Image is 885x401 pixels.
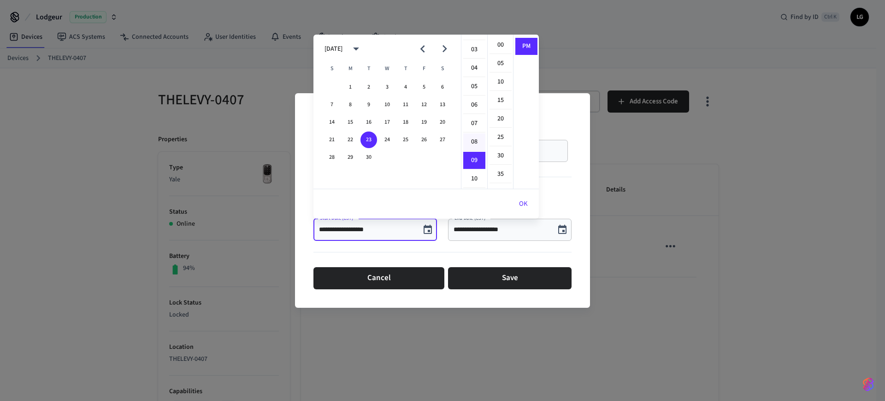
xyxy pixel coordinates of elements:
[324,44,342,54] div: [DATE]
[434,132,451,148] button: 27
[490,55,512,72] li: 5 minutes
[379,96,395,113] button: 10
[553,221,572,239] button: Choose date, selected date is Sep 23, 2025
[397,114,414,131] button: 18
[463,78,485,96] li: 5 hours
[463,133,485,151] li: 8 hours
[324,96,340,113] button: 7
[379,60,395,78] span: Wednesday
[397,60,414,78] span: Thursday
[434,38,455,60] button: Next month
[320,215,355,221] label: Start Date (CST)
[434,79,451,96] button: 6
[412,38,433,60] button: Previous month
[342,79,359,96] button: 1
[416,96,432,113] button: 12
[360,132,377,148] button: 23
[379,132,395,148] button: 24
[342,60,359,78] span: Monday
[416,60,432,78] span: Friday
[360,60,377,78] span: Tuesday
[360,96,377,113] button: 9
[397,132,414,148] button: 25
[463,96,485,114] li: 6 hours
[324,149,340,166] button: 28
[342,96,359,113] button: 8
[397,96,414,113] button: 11
[508,193,539,215] button: OK
[434,96,451,113] button: 13
[360,79,377,96] button: 2
[490,92,512,109] li: 15 minutes
[342,149,359,166] button: 29
[454,215,488,221] label: End Date (CST)
[448,267,572,289] button: Save
[342,114,359,131] button: 15
[490,110,512,128] li: 20 minutes
[463,115,485,132] li: 7 hours
[463,60,485,77] li: 4 hours
[324,60,340,78] span: Sunday
[416,132,432,148] button: 26
[434,60,451,78] span: Saturday
[379,79,395,96] button: 3
[313,267,444,289] button: Cancel
[345,38,367,60] button: calendar view is open, switch to year view
[324,132,340,148] button: 21
[342,132,359,148] button: 22
[515,38,537,55] li: PM
[397,79,414,96] button: 4
[360,149,377,166] button: 30
[461,35,487,189] ul: Select hours
[863,377,874,392] img: SeamLogoGradient.69752ec5.svg
[490,73,512,91] li: 10 minutes
[490,166,512,183] li: 35 minutes
[490,184,512,202] li: 40 minutes
[379,114,395,131] button: 17
[490,36,512,54] li: 0 minutes
[490,129,512,146] li: 25 minutes
[434,114,451,131] button: 20
[324,114,340,131] button: 14
[513,35,539,189] ul: Select meridiem
[360,114,377,131] button: 16
[416,114,432,131] button: 19
[463,170,485,188] li: 10 hours
[487,35,513,189] ul: Select minutes
[419,221,437,239] button: Choose date, selected date is Sep 23, 2025
[463,41,485,59] li: 3 hours
[490,147,512,165] li: 30 minutes
[463,152,485,169] li: 9 hours
[416,79,432,96] button: 5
